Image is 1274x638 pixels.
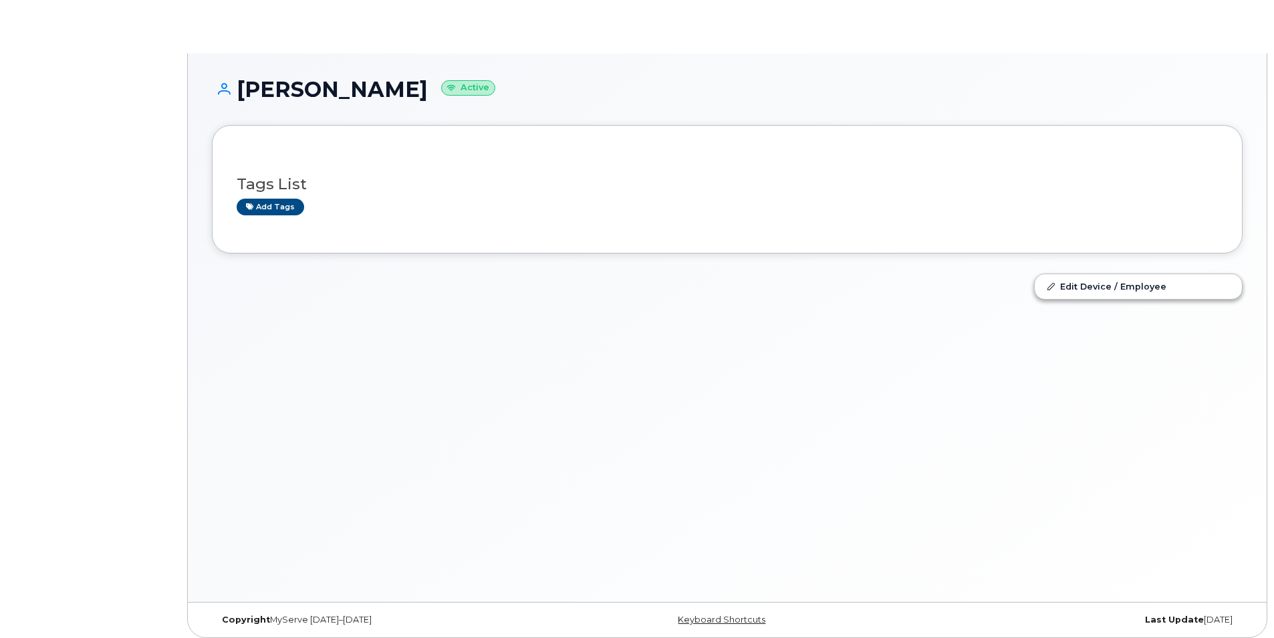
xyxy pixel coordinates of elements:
[212,615,555,625] div: MyServe [DATE]–[DATE]
[212,78,1243,101] h1: [PERSON_NAME]
[237,199,304,215] a: Add tags
[237,176,1218,193] h3: Tags List
[899,615,1243,625] div: [DATE]
[1145,615,1204,625] strong: Last Update
[678,615,765,625] a: Keyboard Shortcuts
[222,615,270,625] strong: Copyright
[441,80,495,96] small: Active
[1035,274,1242,298] a: Edit Device / Employee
